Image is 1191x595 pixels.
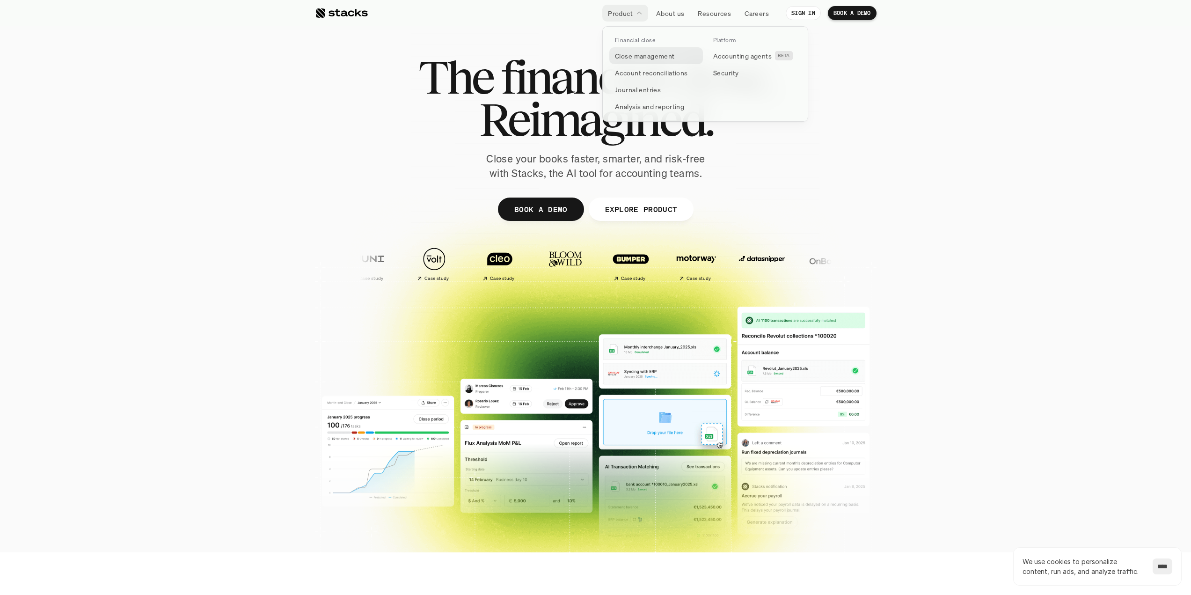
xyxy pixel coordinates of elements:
[588,198,694,221] a: EXPLORE PRODUCT
[479,152,713,181] p: Close your books faster, smarter, and risk-free with Stacks, the AI tool for accounting teams.
[358,276,383,281] h2: Case study
[110,178,152,185] a: Privacy Policy
[608,8,633,18] p: Product
[692,5,737,22] a: Resources
[404,242,465,285] a: Case study
[828,6,877,20] a: BOOK A DEMO
[708,47,801,64] a: Accounting agentsBETA
[708,64,801,81] a: Security
[615,37,655,44] p: Financial close
[479,98,712,140] span: Reimagined.
[698,8,731,18] p: Resources
[713,51,772,61] p: Accounting agents
[469,242,530,285] a: Case study
[745,8,769,18] p: Careers
[791,10,815,16] p: SIGN IN
[501,56,662,98] span: financial
[605,202,677,216] p: EXPLORE PRODUCT
[739,5,775,22] a: Careers
[778,53,790,59] h2: BETA
[656,8,684,18] p: About us
[609,47,703,64] a: Close management
[1023,557,1143,576] p: We use cookies to personalize content, run ads, and analyze traffic.
[713,37,736,44] p: Platform
[424,276,449,281] h2: Case study
[833,10,871,16] p: BOOK A DEMO
[418,56,493,98] span: The
[650,5,690,22] a: About us
[338,242,399,285] a: Case study
[609,81,703,98] a: Journal entries
[514,202,567,216] p: BOOK A DEMO
[609,98,703,115] a: Analysis and reporting
[621,276,645,281] h2: Case study
[666,242,727,285] a: Case study
[600,242,661,285] a: Case study
[609,64,703,81] a: Account reconciliations
[615,102,684,111] p: Analysis and reporting
[497,198,584,221] a: BOOK A DEMO
[713,68,738,78] p: Security
[615,68,688,78] p: Account reconciliations
[686,276,711,281] h2: Case study
[786,6,821,20] a: SIGN IN
[490,276,514,281] h2: Case study
[615,51,675,61] p: Close management
[615,85,661,95] p: Journal entries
